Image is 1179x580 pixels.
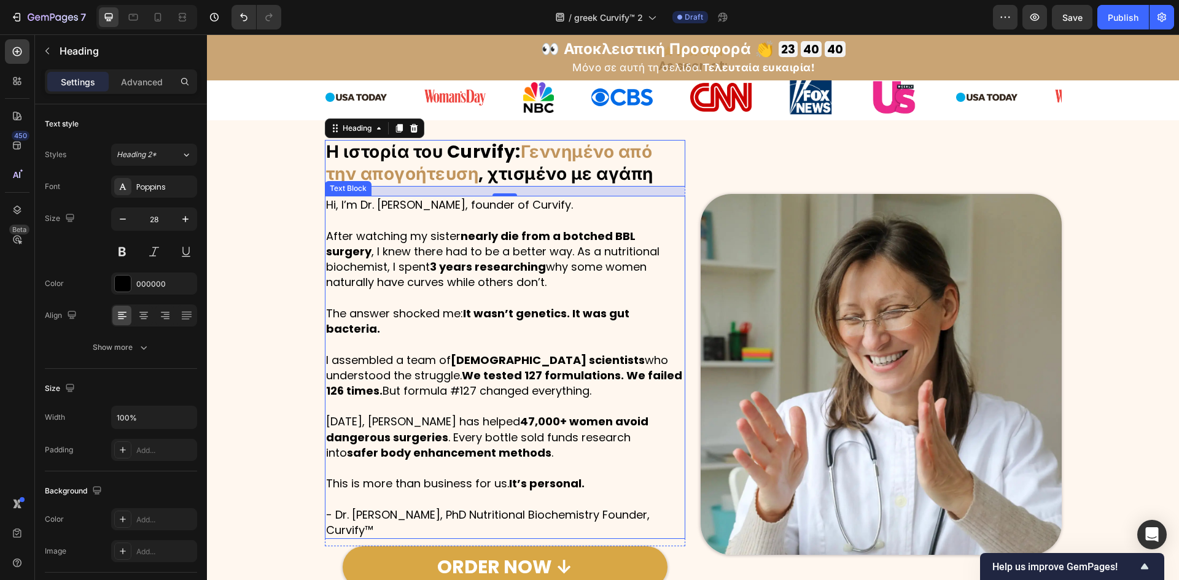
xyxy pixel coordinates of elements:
[663,47,712,80] img: gempages_578032762192134844-d0ac4235-fafb-4223-a428-e6776ea5543a.webp
[45,211,77,227] div: Size
[136,182,194,193] div: Poppins
[271,128,446,152] strong: , χτισμένο με αγάπη
[1108,11,1138,24] div: Publish
[111,144,197,166] button: Heading 2*
[45,412,65,423] div: Width
[120,149,162,160] div: Text Block
[112,406,196,428] input: Auto
[45,381,77,397] div: Size
[121,75,163,88] p: Advanced
[45,181,60,192] div: Font
[1052,5,1092,29] button: Save
[992,561,1137,573] span: Help us improve GemPages!
[1097,5,1149,29] button: Publish
[119,194,429,225] strong: nearly die from a botched BBL surgery
[136,279,194,290] div: 000000
[119,271,422,302] strong: It wasn’t genetics. It was gut bacteria.
[136,546,194,557] div: Add...
[119,163,478,178] p: Hi, I’m Dr. [PERSON_NAME], founder of Curvify.
[45,118,79,130] div: Text style
[582,45,625,80] img: gempages_578032762192134844-cecc9a4f-43d4-4e1b-b15d-975d5dcfebf6.webp
[9,225,29,234] div: Beta
[749,58,811,68] img: [object Object]
[232,5,281,29] div: Undo/Redo
[136,514,194,525] div: Add...
[45,149,66,160] div: Styles
[119,473,478,503] p: - Dr. [PERSON_NAME], PhD Nutritional Biochemistry Founder, Curvify™
[848,55,909,71] img: [object Object]
[45,546,66,557] div: Image
[1062,12,1083,23] span: Save
[302,441,378,457] strong: It’s personal.
[494,160,855,520] img: gempages_578032762192134844-2d4ec2e7-5826-432c-85d2-fc01ca7d0921.webp
[685,12,703,23] span: Draft
[61,75,95,88] p: Settings
[140,411,344,426] strong: safer body enhancement methods
[136,445,194,456] div: Add...
[1137,520,1167,549] div: Open Intercom Messenger
[93,341,150,354] div: Show more
[80,10,86,25] p: 7
[384,54,446,72] img: [object Object]
[45,514,64,525] div: Color
[12,131,29,141] div: 450
[119,379,442,410] strong: 47,000+ women avoid dangerous surgeries
[569,11,572,24] span: /
[992,559,1152,574] button: Show survey - Help us improve GemPages!
[119,106,314,130] strong: Η ιστορία του Curvify:
[45,307,79,324] div: Align
[119,194,478,256] p: After watching my sister , I knew there had to be a better way. As a nutritional biochemist, I sp...
[483,48,545,77] img: [object Object]
[45,483,104,500] div: Background
[117,149,157,160] span: Heading 2*
[217,55,279,71] img: [object Object]
[119,333,475,364] strong: We tested 127 formulations. We failed 126 times.
[45,278,64,289] div: Color
[5,5,91,29] button: 7
[230,520,365,546] p: ORDER NOW ↓
[60,44,192,58] p: Heading
[119,318,478,365] p: I assembled a team of who understood the struggle. But formula #127 changed everything.
[316,48,347,79] img: [object Object]
[119,379,478,426] p: [DATE], [PERSON_NAME] has helped . Every bottle sold funds research into .
[119,106,446,152] strong: Γεννημένο από την απογοήτευση
[244,318,438,333] strong: [DEMOGRAPHIC_DATA] scientists
[574,11,643,24] span: greek Curvify™ 2
[133,88,167,99] div: Heading
[119,271,478,302] p: The answer shocked me:
[207,34,1179,580] iframe: Design area
[136,512,461,554] a: ORDER NOW ↓
[118,106,479,153] h2: Rich Text Editor. Editing area: main
[223,225,339,240] strong: 3 years researching
[45,336,197,358] button: Show more
[45,444,73,455] div: Padding
[119,441,478,457] p: This is more than business for us.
